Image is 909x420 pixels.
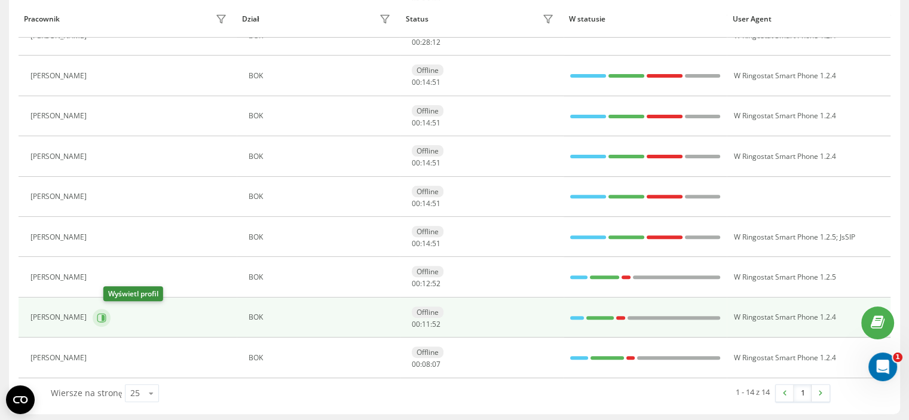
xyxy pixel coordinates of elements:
div: Offline [412,145,443,157]
div: [PERSON_NAME] [30,354,90,362]
span: 07 [432,359,440,369]
div: : : [412,119,440,127]
div: Offline [412,186,443,197]
span: Wiersze na stronę [51,387,122,398]
div: [PERSON_NAME] [30,152,90,161]
div: Offline [412,105,443,117]
div: Offline [412,65,443,76]
span: 00 [412,198,420,209]
div: : : [412,280,440,288]
div: [PERSON_NAME] [30,313,90,321]
span: 11 [422,319,430,329]
span: 00 [412,77,420,87]
div: Offline [412,266,443,277]
div: BOK [249,72,394,80]
span: 14 [422,118,430,128]
div: 1 - 14 z 14 [736,386,770,398]
div: BOK [249,192,394,201]
div: : : [412,200,440,208]
div: BOK [249,233,394,241]
span: 12 [422,278,430,289]
div: BOK [249,112,394,120]
span: 00 [412,158,420,168]
div: : : [412,38,440,47]
span: 28 [422,37,430,47]
div: Pracownik [24,15,60,23]
div: : : [412,78,440,87]
div: BOK [249,313,394,321]
span: W Ringostat Smart Phone 1.2.4 [733,111,835,121]
span: 51 [432,238,440,249]
span: 14 [422,198,430,209]
div: : : [412,320,440,329]
span: 14 [422,238,430,249]
div: [PERSON_NAME] [30,72,90,80]
span: 52 [432,278,440,289]
span: W Ringostat Smart Phone 1.2.5 [733,272,835,282]
span: W Ringostat Smart Phone 1.2.4 [733,70,835,81]
div: BOK [249,273,394,281]
div: BOK [249,354,394,362]
div: Offline [412,347,443,358]
div: [PERSON_NAME] [30,273,90,281]
div: Status [406,15,429,23]
span: 51 [432,77,440,87]
span: 12 [432,37,440,47]
span: 51 [432,198,440,209]
span: W Ringostat Smart Phone 1.2.5 [733,232,835,242]
button: Open CMP widget [6,385,35,414]
div: Wyświetl profil [103,286,163,301]
div: : : [412,360,440,369]
div: Offline [412,226,443,237]
a: 1 [794,385,812,401]
div: BOK [249,32,394,40]
div: : : [412,240,440,248]
div: [PERSON_NAME] [30,32,90,40]
span: W Ringostat Smart Phone 1.2.4 [733,352,835,363]
div: [PERSON_NAME] [30,233,90,241]
span: 14 [422,77,430,87]
div: BOK [249,152,394,161]
span: 00 [412,238,420,249]
span: 00 [412,118,420,128]
div: [PERSON_NAME] [30,192,90,201]
div: Dział [242,15,259,23]
div: [PERSON_NAME] [30,112,90,120]
span: W Ringostat Smart Phone 1.2.4 [733,151,835,161]
div: Offline [412,306,443,318]
span: 00 [412,359,420,369]
span: 51 [432,158,440,168]
span: 08 [422,359,430,369]
span: 00 [412,319,420,329]
div: User Agent [733,15,885,23]
span: W Ringostat Smart Phone 1.2.4 [733,312,835,322]
div: W statusie [569,15,721,23]
span: JsSIP [839,232,855,242]
iframe: Intercom live chat [868,352,897,381]
span: 00 [412,37,420,47]
span: 14 [422,158,430,168]
span: 51 [432,118,440,128]
span: 1 [893,352,902,362]
div: : : [412,159,440,167]
div: 25 [130,387,140,399]
span: 52 [432,319,440,329]
span: 00 [412,278,420,289]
